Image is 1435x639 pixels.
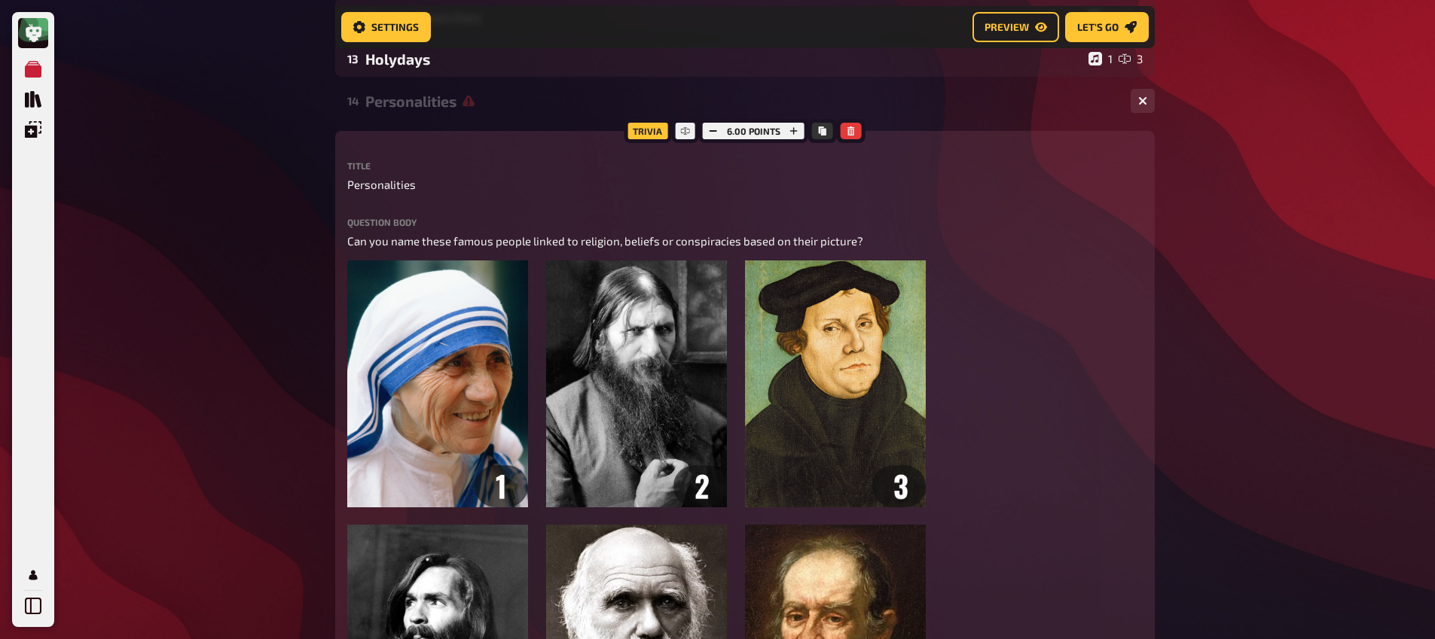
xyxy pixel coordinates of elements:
[1077,22,1119,32] span: Let's go
[347,234,863,248] span: Can you name these famous people linked to religion, beliefs or conspiracies based on their picture?
[365,93,1119,110] div: Personalities
[1119,52,1143,65] div: 3
[341,12,431,42] a: Settings
[347,94,359,108] div: 14
[699,119,808,143] div: 6.00 points
[347,52,359,65] div: 13
[347,176,416,193] span: Personalities
[18,560,48,590] a: My Account
[1088,52,1113,65] div: 1
[985,22,1029,32] span: Preview
[18,114,48,145] a: Overlays
[365,50,1082,68] div: Holydays
[624,119,671,143] div: Trivia
[972,12,1059,42] a: Preview
[371,22,419,32] span: Settings
[812,123,833,139] button: Copy
[347,161,1143,170] label: Title
[18,54,48,84] a: My Quizzes
[347,218,1143,227] label: Question body
[18,84,48,114] a: Quiz Library
[1065,12,1149,42] a: Let's go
